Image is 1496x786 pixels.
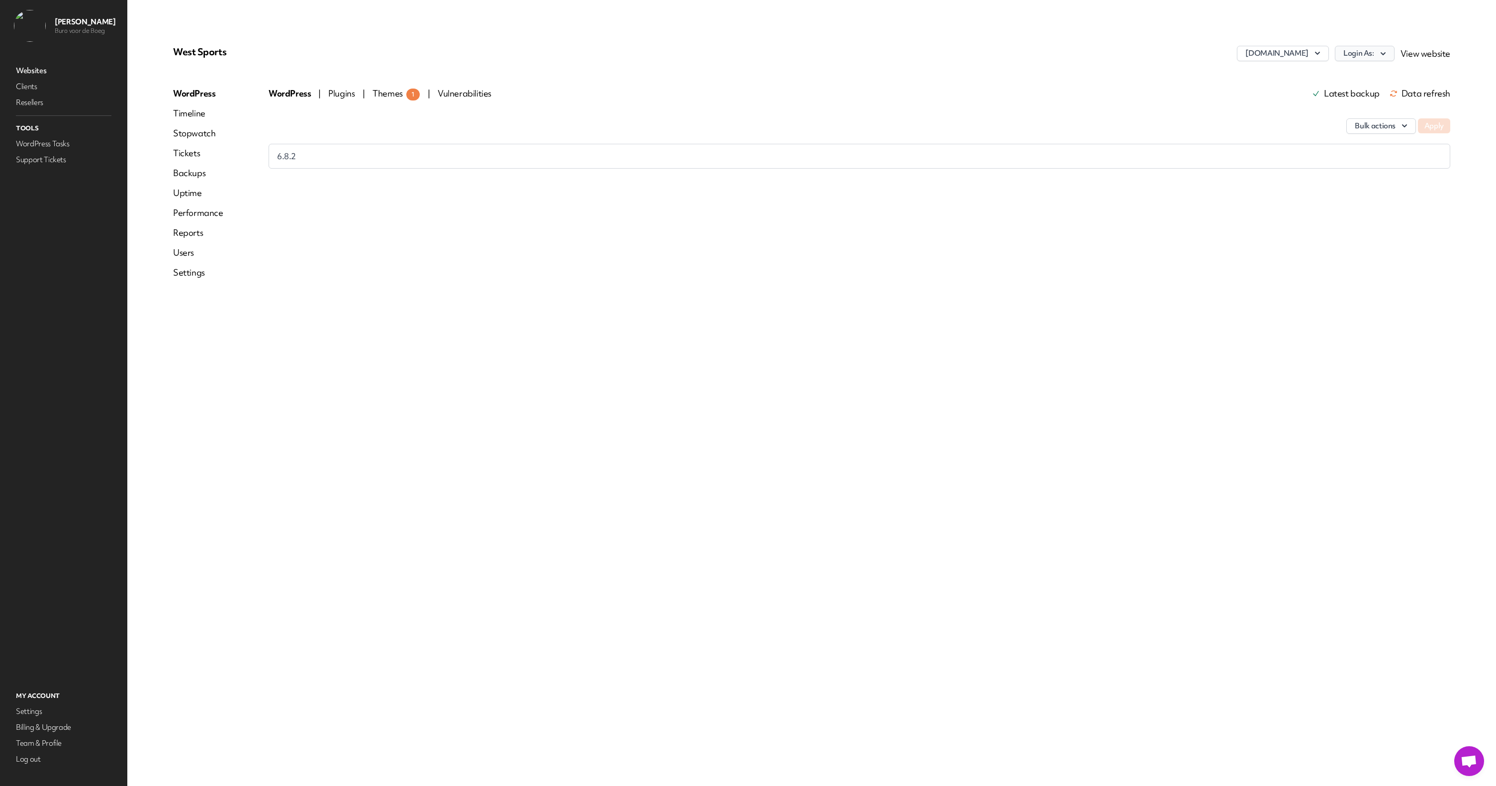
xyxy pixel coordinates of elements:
[173,147,223,159] a: Tickets
[173,247,223,259] a: Users
[428,88,430,99] span: |
[1390,90,1450,98] span: Data refresh
[14,137,113,151] a: WordPress Tasks
[173,227,223,239] a: Reports
[173,127,223,139] a: Stopwatch
[55,27,115,35] p: Buro voor de Boeg
[173,207,223,219] a: Performance
[14,80,113,94] a: Clients
[14,736,113,750] a: Team & Profile
[173,187,223,199] a: Uptime
[318,88,321,99] span: |
[363,88,365,99] span: |
[14,704,113,718] a: Settings
[173,46,599,58] p: West Sports
[1312,90,1380,98] a: Latest backup
[14,720,113,734] a: Billing & Upgrade
[14,153,113,167] a: Support Tickets
[173,267,223,279] a: Settings
[55,17,115,27] p: [PERSON_NAME]
[14,122,113,135] p: Tools
[14,689,113,702] p: My Account
[1335,46,1395,61] button: Login As:
[14,64,113,78] a: Websites
[14,752,113,766] a: Log out
[1346,118,1416,134] button: Bulk actions
[406,89,420,100] span: 1
[328,88,357,99] span: Plugins
[373,88,420,99] span: Themes
[1454,746,1484,776] a: Open de chat
[173,107,223,119] a: Timeline
[14,96,113,109] a: Resellers
[1401,48,1450,59] a: View website
[1418,118,1450,133] button: Apply
[438,88,491,99] span: Vulnerabilities
[1237,46,1328,61] button: [DOMAIN_NAME]
[269,88,312,99] span: WordPress
[173,167,223,179] a: Backups
[277,150,296,162] span: 6.8.2
[173,88,223,99] a: WordPress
